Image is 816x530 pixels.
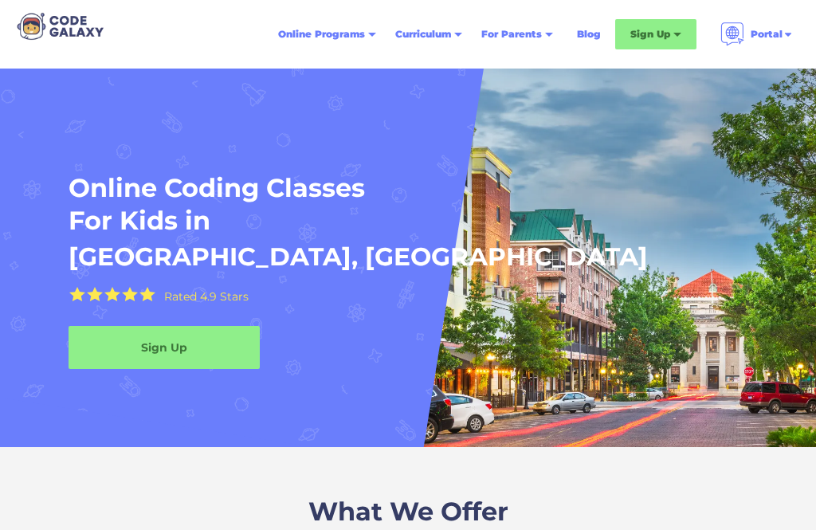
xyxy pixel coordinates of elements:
div: Rated 4.9 Stars [164,291,249,302]
a: Sign Up [69,326,260,369]
div: Sign Up [615,19,696,49]
div: Portal [711,16,803,53]
img: Yellow Star - the Code Galaxy [122,287,138,302]
div: Curriculum [386,20,472,49]
div: Online Programs [278,26,365,42]
h1: Online Coding Classes For Kids in [69,171,637,238]
img: Yellow Star - the Code Galaxy [87,287,103,302]
div: Online Programs [269,20,386,49]
div: For Parents [472,20,563,49]
div: Sign Up [69,340,260,355]
div: Curriculum [395,26,451,42]
a: Blog [567,20,610,49]
div: Portal [751,26,783,42]
div: For Parents [481,26,542,42]
img: Yellow Star - the Code Galaxy [104,287,120,302]
div: Sign Up [630,26,670,42]
h1: [GEOGRAPHIC_DATA], [GEOGRAPHIC_DATA] [69,241,648,273]
img: Yellow Star - the Code Galaxy [139,287,155,302]
img: Yellow Star - the Code Galaxy [69,287,85,302]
